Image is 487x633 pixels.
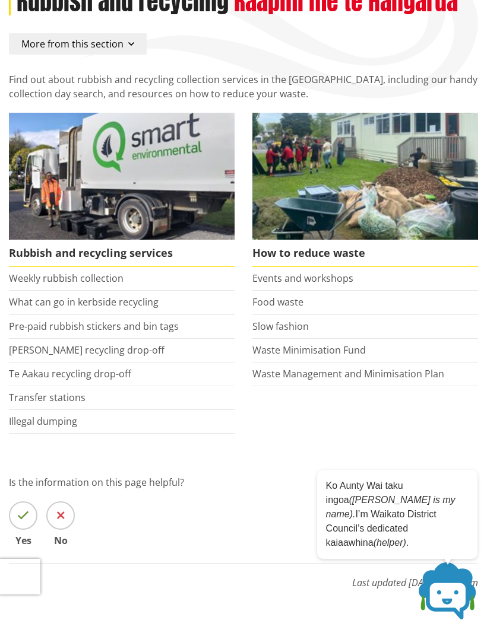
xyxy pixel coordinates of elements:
[9,475,478,489] p: Is the information on this page helpful?
[9,113,235,240] img: Rubbish and recycling services
[252,113,478,240] img: Reducing waste
[374,537,406,548] em: (helper)
[9,113,235,267] a: Rubbish and recycling services
[9,320,179,333] a: Pre-paid rubbish stickers and bin tags
[9,272,124,285] a: Weekly rubbish collection
[9,415,77,428] a: Illegal dumping
[9,33,147,55] button: More from this section
[326,479,469,550] p: Ko Aunty Wai taku ingoa I’m Waikato District Council’s dedicated kaiaawhina .
[9,343,165,357] a: [PERSON_NAME] recycling drop-off
[9,240,235,267] span: Rubbish and recycling services
[9,536,37,545] span: Yes
[252,343,366,357] a: Waste Minimisation Fund
[326,495,456,519] em: ([PERSON_NAME] is my name).
[9,391,86,404] a: Transfer stations
[21,37,124,50] span: More from this section
[9,367,131,380] a: Te Aakau recycling drop-off
[46,536,75,545] span: No
[252,320,309,333] a: Slow fashion
[9,295,159,308] a: What can go in kerbside recycling
[252,113,478,267] a: How to reduce waste
[252,295,303,308] a: Food waste
[252,367,444,380] a: Waste Management and Minimisation Plan
[9,72,478,101] p: Find out about rubbish and recycling collection services in the [GEOGRAPHIC_DATA], including our ...
[252,272,353,285] a: Events and workshops
[9,563,478,590] p: Last updated [DATE] 02:54 pm
[252,240,478,267] span: How to reduce waste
